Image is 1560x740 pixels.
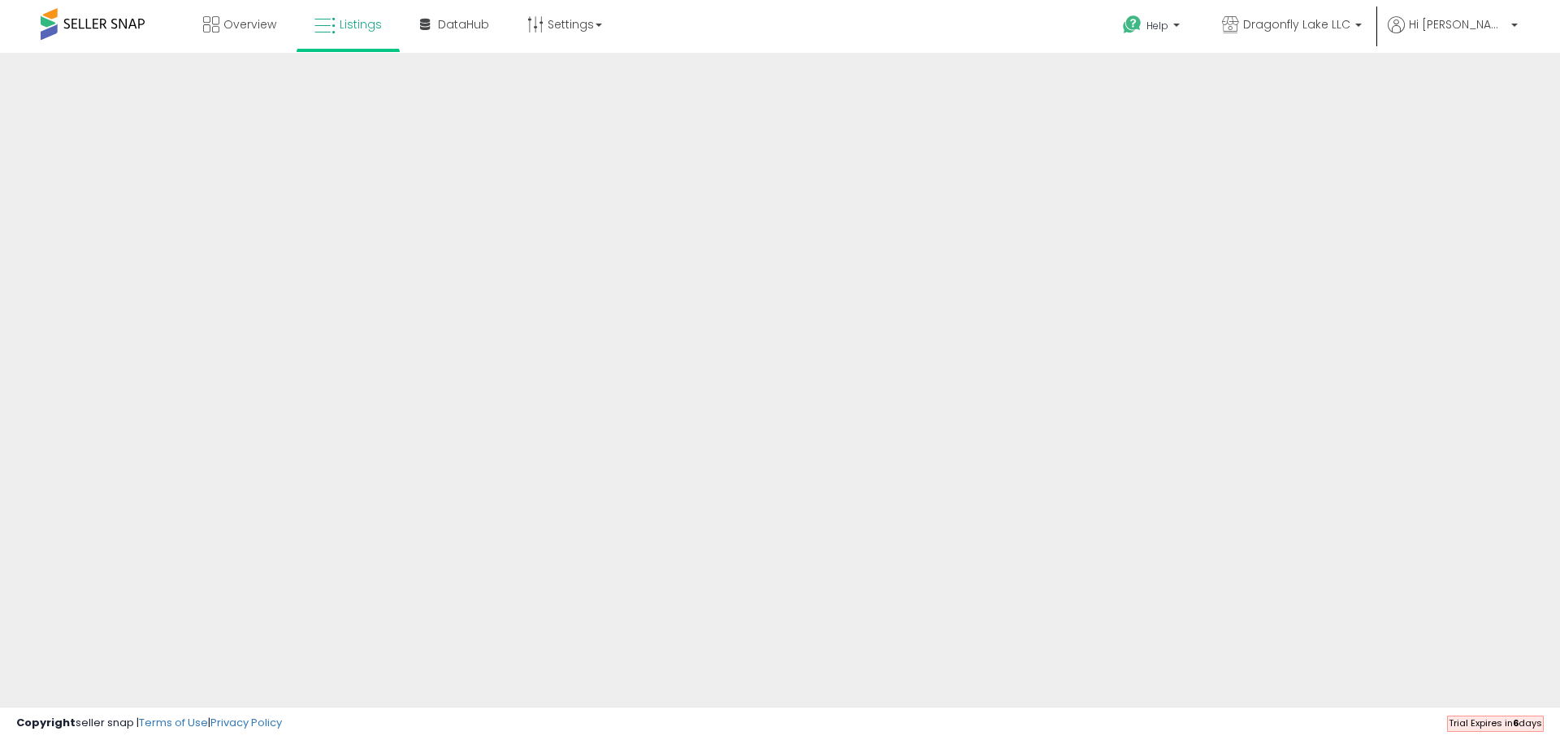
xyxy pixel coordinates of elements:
a: Help [1110,2,1196,53]
div: seller snap | | [16,716,282,731]
a: Privacy Policy [210,715,282,730]
span: Dragonfly Lake LLC [1243,16,1350,32]
span: Trial Expires in days [1449,716,1542,729]
span: Help [1146,19,1168,32]
span: Overview [223,16,276,32]
strong: Copyright [16,715,76,730]
span: DataHub [438,16,489,32]
span: Hi [PERSON_NAME] [1409,16,1506,32]
a: Hi [PERSON_NAME] [1388,16,1518,53]
b: 6 [1513,716,1519,729]
i: Get Help [1122,15,1142,35]
a: Terms of Use [139,715,208,730]
span: Listings [340,16,382,32]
